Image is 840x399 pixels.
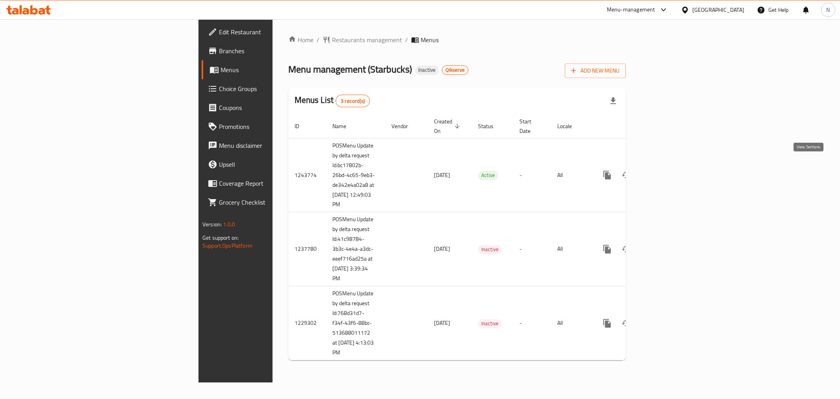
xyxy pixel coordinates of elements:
[202,60,339,79] a: Menus
[434,244,450,254] span: [DATE]
[826,6,830,14] span: N
[598,240,617,259] button: more
[513,138,551,212] td: -
[598,166,617,185] button: more
[202,98,339,117] a: Coupons
[607,5,655,15] div: Menu-management
[442,67,468,73] span: Qikserve
[288,60,412,78] span: Menu management ( Starbucks )
[513,286,551,360] td: -
[223,219,235,229] span: 1.0.0
[219,122,332,131] span: Promotions
[336,95,370,107] div: Total records count
[202,241,252,251] a: Support.OpsPlatform
[326,212,385,286] td: POSMenu Update by delta request Id:41c98784-3b3c-4e4a-a3dc-eeef716ad25a at [DATE] 3:39:34 PM
[405,35,408,45] li: /
[288,114,680,361] table: enhanced table
[219,198,332,207] span: Grocery Checklist
[332,121,356,131] span: Name
[202,79,339,98] a: Choice Groups
[478,171,498,180] span: Active
[295,121,310,131] span: ID
[219,141,332,150] span: Menu disclaimer
[604,91,623,110] div: Export file
[288,35,626,45] nav: breadcrumb
[219,46,332,56] span: Branches
[202,174,339,193] a: Coverage Report
[415,67,439,73] span: Inactive
[219,179,332,188] span: Coverage Report
[295,94,370,107] h2: Menus List
[219,84,332,93] span: Choice Groups
[332,35,402,45] span: Restaurants management
[202,22,339,41] a: Edit Restaurant
[221,65,332,75] span: Menus
[421,35,439,45] span: Menus
[202,155,339,174] a: Upsell
[326,138,385,212] td: POSMenu Update by delta request Id:bc17802b-26bd-4c65-9eb3-de342e4a02a8 at [DATE] 12:49:03 PM
[692,6,744,14] div: [GEOGRAPHIC_DATA]
[551,212,592,286] td: All
[323,35,402,45] a: Restaurants management
[478,319,502,328] span: Inactive
[557,121,582,131] span: Locale
[617,166,636,185] button: Change Status
[434,170,450,180] span: [DATE]
[202,136,339,155] a: Menu disclaimer
[565,63,626,78] button: Add New Menu
[415,65,439,75] div: Inactive
[617,240,636,259] button: Change Status
[513,212,551,286] td: -
[326,286,385,360] td: POSMenu Update by delta request Id:768d31d7-f34f-43f6-88bc-513688011172 at [DATE] 4:13:03 PM
[202,117,339,136] a: Promotions
[617,314,636,333] button: Change Status
[571,66,619,76] span: Add New Menu
[478,121,504,131] span: Status
[219,160,332,169] span: Upsell
[478,245,502,254] span: Inactive
[598,314,617,333] button: more
[434,117,462,136] span: Created On
[202,233,239,243] span: Get support on:
[202,219,222,229] span: Version:
[202,193,339,212] a: Grocery Checklist
[434,318,450,328] span: [DATE]
[391,121,418,131] span: Vendor
[519,117,541,136] span: Start Date
[551,138,592,212] td: All
[202,41,339,60] a: Branches
[551,286,592,360] td: All
[336,97,369,105] span: 3 record(s)
[219,27,332,37] span: Edit Restaurant
[219,103,332,112] span: Coupons
[592,114,680,138] th: Actions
